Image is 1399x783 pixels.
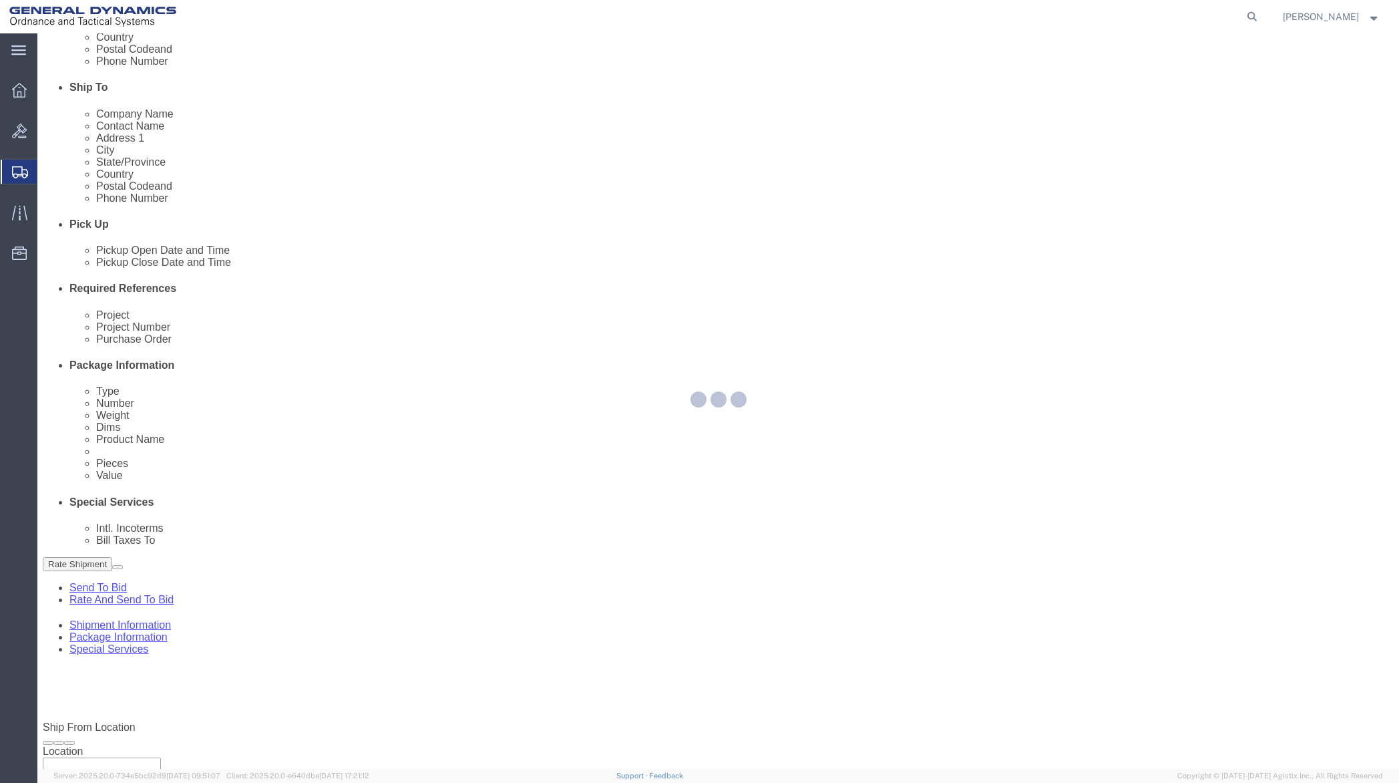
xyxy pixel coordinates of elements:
span: Client: 2025.20.0-e640dba [226,772,369,780]
span: [DATE] 09:51:07 [166,772,220,780]
span: Mariano Maldonado [1283,9,1359,24]
a: Support [616,772,650,780]
span: [DATE] 17:21:12 [319,772,369,780]
img: logo [9,7,176,27]
button: [PERSON_NAME] [1282,9,1381,25]
span: Server: 2025.20.0-734e5bc92d9 [53,772,220,780]
span: Copyright © [DATE]-[DATE] Agistix Inc., All Rights Reserved [1177,770,1383,782]
a: Feedback [649,772,683,780]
